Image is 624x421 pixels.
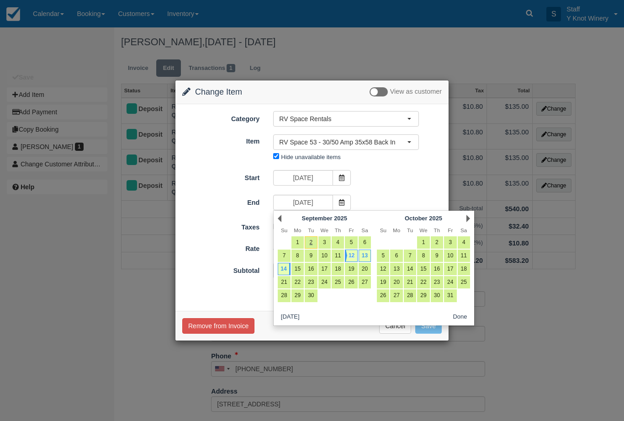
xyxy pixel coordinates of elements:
a: 30 [305,289,317,302]
span: September [302,215,333,222]
label: Item [175,133,266,146]
span: Wednesday [321,227,328,233]
a: 2 [305,236,317,249]
a: 21 [404,276,416,288]
a: 1 [291,236,304,249]
a: 15 [291,263,304,275]
a: 24 [318,276,331,288]
a: 4 [458,236,470,249]
a: 26 [377,289,389,302]
a: 20 [390,276,402,288]
a: 29 [417,289,429,302]
span: Monday [393,227,400,233]
span: RV Space Rentals [279,114,407,123]
label: End [175,195,266,208]
a: 16 [305,263,317,275]
span: Saturday [361,227,368,233]
span: View as customer [390,88,442,96]
label: Taxes [175,219,266,232]
a: 22 [417,276,429,288]
a: 13 [390,263,402,275]
span: Saturday [460,227,467,233]
a: 21 [278,276,290,288]
a: 10 [318,250,331,262]
a: 10 [444,250,456,262]
a: 7 [404,250,416,262]
a: 20 [359,263,371,275]
span: Monday [294,227,301,233]
label: Hide unavailable items [281,154,340,160]
a: 13 [359,250,371,262]
span: Wednesday [419,227,427,233]
a: 5 [345,236,357,249]
a: 23 [431,276,443,288]
button: RV Space Rentals [273,111,419,127]
button: Save [415,318,442,334]
a: 6 [359,236,371,249]
a: 8 [291,250,304,262]
a: 28 [278,289,290,302]
a: 12 [377,263,389,275]
div: 3 Days @ $45.00 [266,242,449,257]
button: RV Space 53 - 30/50 Amp 35x58 Back In [273,134,419,150]
button: Cancel [379,318,411,334]
a: 2 [431,236,443,249]
a: Next [466,215,470,222]
a: 31 [444,289,456,302]
span: Thursday [335,227,341,233]
span: Tuesday [407,227,413,233]
a: 14 [278,263,290,275]
span: Sunday [380,227,386,233]
label: Start [175,170,266,183]
a: 11 [458,250,470,262]
a: 18 [332,263,344,275]
a: 19 [377,276,389,288]
a: 18 [458,263,470,275]
a: 17 [444,263,456,275]
a: 7 [278,250,290,262]
span: Sunday [281,227,287,233]
a: 3 [318,236,331,249]
button: Done [449,312,471,323]
a: 4 [332,236,344,249]
label: Subtotal [175,263,266,276]
label: Category [175,111,266,124]
a: 29 [291,289,304,302]
a: 11 [332,250,344,262]
a: 12 [345,250,357,262]
button: [DATE] [277,312,303,323]
a: 6 [390,250,402,262]
a: 28 [404,289,416,302]
a: 14 [404,263,416,275]
span: RV Space 53 - 30/50 Amp 35x58 Back In [279,138,407,147]
a: 25 [332,276,344,288]
a: 22 [291,276,304,288]
a: 27 [359,276,371,288]
a: 16 [431,263,443,275]
a: 23 [305,276,317,288]
span: Tuesday [308,227,314,233]
a: 19 [345,263,357,275]
span: October [405,215,428,222]
span: Change Item [195,87,242,96]
a: 30 [431,289,443,302]
a: 1 [417,236,429,249]
a: 9 [305,250,317,262]
span: 2025 [429,215,442,222]
button: Remove from Invoice [182,318,254,334]
a: 25 [458,276,470,288]
a: 24 [444,276,456,288]
a: 9 [431,250,443,262]
a: 17 [318,263,331,275]
a: 26 [345,276,357,288]
a: 27 [390,289,402,302]
a: 15 [417,263,429,275]
span: 2025 [334,215,347,222]
a: 5 [377,250,389,262]
span: Thursday [434,227,440,233]
span: Friday [349,227,354,233]
a: Prev [278,215,281,222]
label: Rate [175,241,266,254]
a: 8 [417,250,429,262]
span: Friday [448,227,453,233]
